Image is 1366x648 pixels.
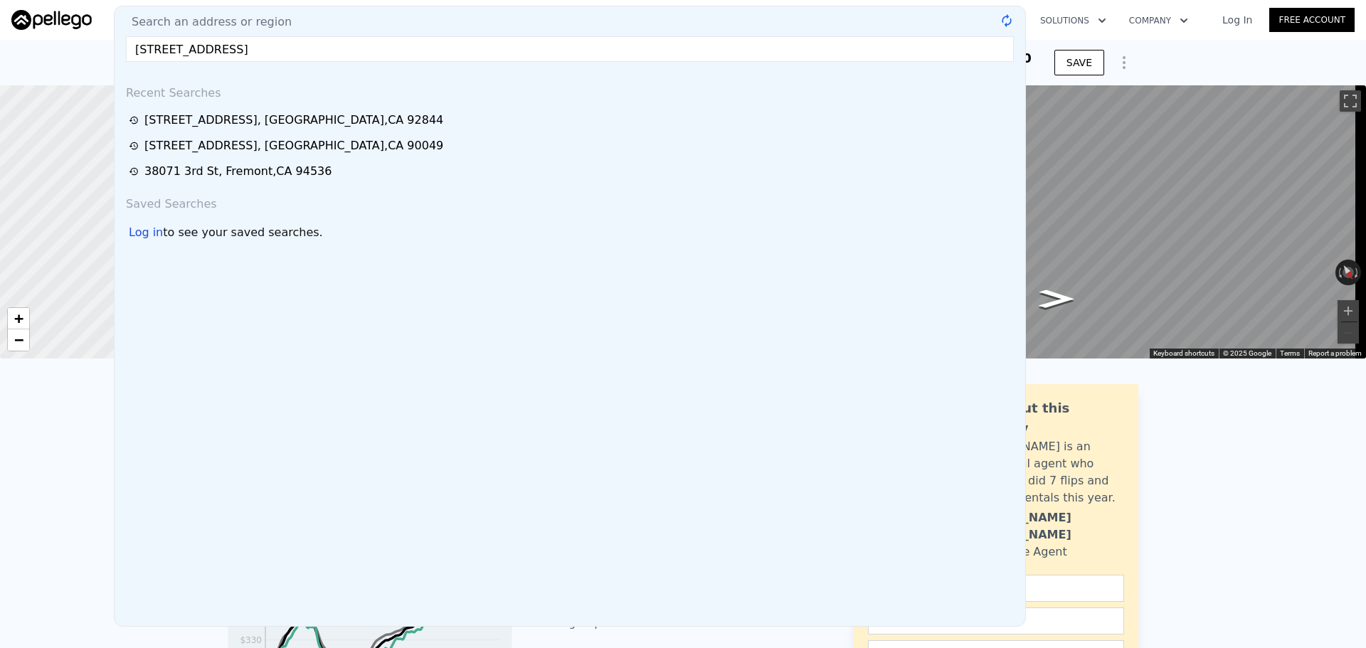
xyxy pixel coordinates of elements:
[1338,300,1359,322] button: Zoom in
[163,224,322,241] span: to see your saved searches.
[1280,349,1300,357] a: Terms (opens in new tab)
[1029,8,1118,33] button: Solutions
[144,112,443,129] div: [STREET_ADDRESS] , [GEOGRAPHIC_DATA] , CA 92844
[240,617,262,627] tspan: $400
[1354,260,1362,285] button: Rotate clockwise
[1118,8,1200,33] button: Company
[129,137,1015,154] a: [STREET_ADDRESS], [GEOGRAPHIC_DATA],CA 90049
[965,438,1124,506] div: [PERSON_NAME] is an active local agent who personally did 7 flips and bought 3 rentals this year.
[120,184,1020,218] div: Saved Searches
[1269,8,1355,32] a: Free Account
[1340,90,1361,112] button: Toggle fullscreen view
[1054,50,1104,75] button: SAVE
[144,163,332,180] div: 38071 3rd St , Fremont , CA 94536
[11,10,92,30] img: Pellego
[1308,349,1362,357] a: Report a problem
[965,509,1124,543] div: [PERSON_NAME] [PERSON_NAME]
[129,163,1015,180] a: 38071 3rd St, Fremont,CA 94536
[965,398,1124,438] div: Ask about this property
[240,635,262,645] tspan: $330
[129,112,1015,129] a: [STREET_ADDRESS], [GEOGRAPHIC_DATA],CA 92844
[14,331,23,349] span: −
[1024,285,1089,312] path: Go Northwest, Garden Grove Fwy
[1223,349,1271,357] span: © 2025 Google
[120,73,1020,107] div: Recent Searches
[1205,13,1269,27] a: Log In
[126,36,1014,62] input: Enter an address, city, region, neighborhood or zip code
[120,14,292,31] span: Search an address or region
[1110,48,1138,77] button: Show Options
[8,308,29,329] a: Zoom in
[1338,322,1359,344] button: Zoom out
[1153,349,1214,358] button: Keyboard shortcuts
[129,224,163,241] div: Log in
[144,137,443,154] div: [STREET_ADDRESS] , [GEOGRAPHIC_DATA] , CA 90049
[1335,260,1343,285] button: Rotate counterclockwise
[8,329,29,351] a: Zoom out
[14,309,23,327] span: +
[1337,259,1360,286] button: Reset the view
